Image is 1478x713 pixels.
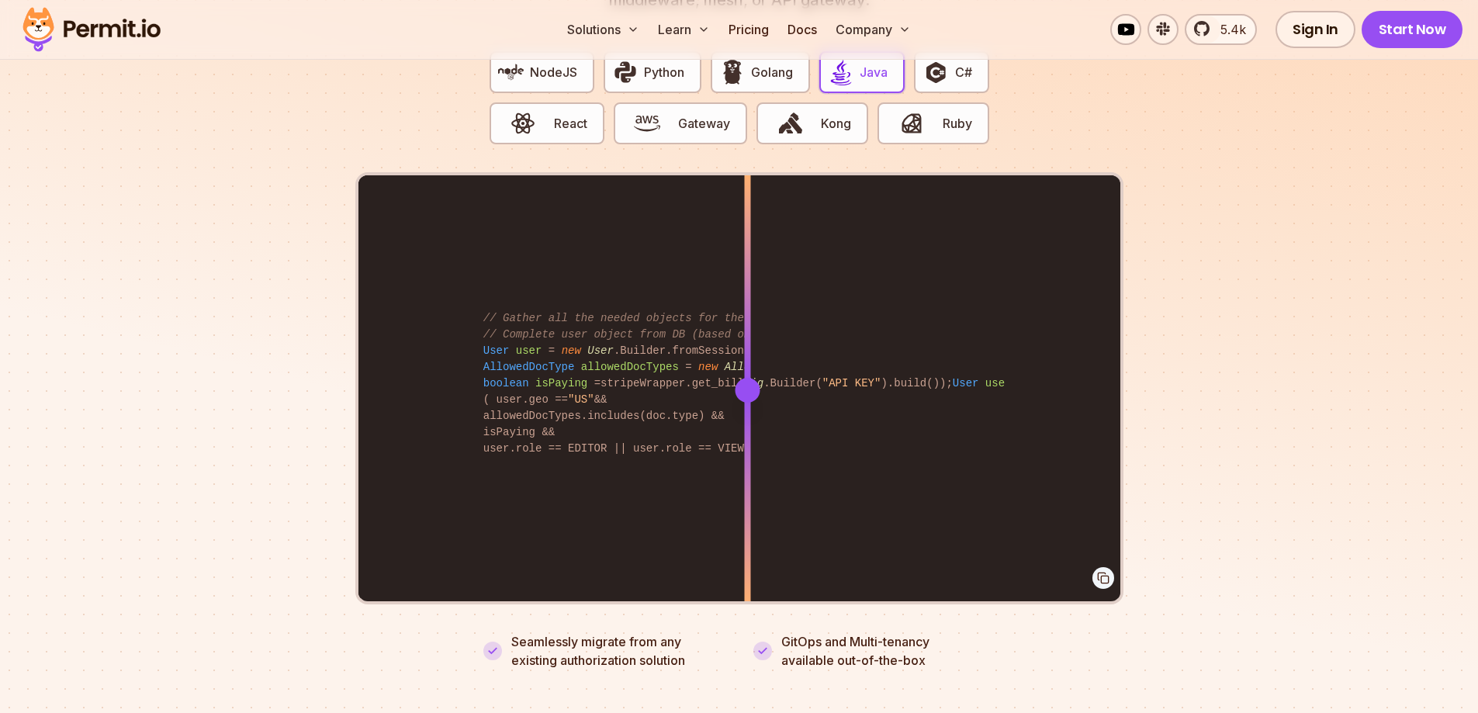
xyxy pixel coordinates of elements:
[472,298,1006,469] code: .Builder.fromSession(session); .Builder().fromUrl(session.url); (user.role); stripeWrapper.get_bi...
[612,59,639,85] img: Python
[822,377,881,389] span: "API KEY"
[562,344,581,357] span: new
[568,393,594,406] span: "US"
[554,114,587,133] span: React
[829,14,917,45] button: Company
[561,14,646,45] button: Solutions
[781,14,823,45] a: Docs
[549,344,555,357] span: =
[483,377,529,389] span: boolean
[1362,11,1463,48] a: Start Now
[535,377,587,389] span: isPaying
[652,14,716,45] button: Learn
[483,328,999,341] span: // Complete user object from DB (based on session object, only 3 DB queries...)
[725,361,816,373] span: AllowedDocType
[498,59,524,85] img: NodeJS
[483,312,855,324] span: // Gather all the needed objects for the permission check
[510,110,536,137] img: React
[587,344,614,357] span: User
[719,59,746,85] img: Golang
[922,59,949,85] img: C#
[1185,14,1257,45] a: 5.4k
[1276,11,1355,48] a: Sign In
[777,110,804,137] img: Kong
[781,632,929,670] p: GitOps and Multi-tenancy available out-of-the-box
[898,110,925,137] img: Ruby
[860,63,888,81] span: Java
[594,377,601,389] span: =
[821,114,851,133] span: Kong
[943,114,972,133] span: Ruby
[828,59,854,85] img: Java
[644,63,684,81] span: Python
[511,632,725,670] p: Seamlessly migrate from any existing authorization solution
[581,361,679,373] span: allowedDocTypes
[985,377,1012,389] span: user
[16,3,168,56] img: Permit logo
[685,361,691,373] span: =
[678,114,730,133] span: Gateway
[516,344,542,357] span: user
[955,63,972,81] span: C#
[483,361,575,373] span: AllowedDocType
[953,377,979,389] span: User
[530,63,577,81] span: NodeJS
[751,63,793,81] span: Golang
[698,361,718,373] span: new
[722,14,775,45] a: Pricing
[634,110,660,137] img: Gateway
[1211,20,1246,39] span: 5.4k
[483,344,510,357] span: User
